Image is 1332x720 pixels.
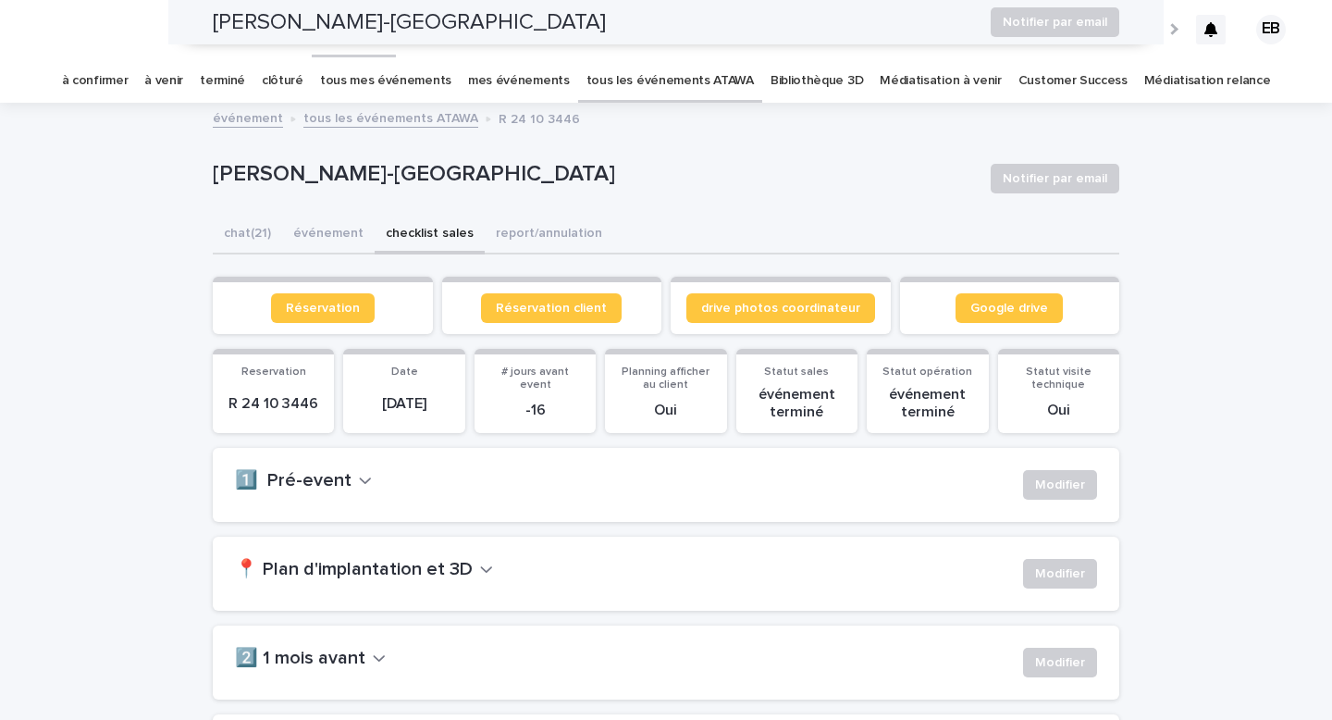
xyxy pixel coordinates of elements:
[499,107,580,128] p: R 24 10 3446
[62,59,129,103] a: à confirmer
[200,59,245,103] a: terminé
[991,164,1119,193] button: Notifier par email
[235,559,493,581] button: 📍 Plan d'implantation et 3D
[764,366,829,378] span: Statut sales
[486,402,585,419] p: -16
[375,216,485,254] button: checklist sales
[235,559,473,581] h2: 📍 Plan d'implantation et 3D
[878,386,977,421] p: événement terminé
[1023,470,1097,500] button: Modifier
[771,59,863,103] a: Bibliothèque 3D
[286,302,360,315] span: Réservation
[1035,476,1085,494] span: Modifier
[1009,402,1108,419] p: Oui
[468,59,570,103] a: mes événements
[1144,59,1271,103] a: Médiatisation relance
[262,59,303,103] a: clôturé
[1256,15,1286,44] div: EB
[485,216,613,254] button: report/annulation
[616,402,715,419] p: Oui
[496,302,607,315] span: Réservation client
[747,386,846,421] p: événement terminé
[224,395,323,413] p: R 24 10 3446
[235,648,365,670] h2: 2️⃣ 1 mois avant
[1023,648,1097,677] button: Modifier
[1003,169,1107,188] span: Notifier par email
[622,366,709,391] span: Planning afficher au client
[1035,653,1085,672] span: Modifier
[235,470,351,492] h2: 1️⃣ Pré-event
[701,302,860,315] span: drive photos coordinateur
[303,106,478,128] a: tous les événements ATAWA
[282,216,375,254] button: événement
[320,59,451,103] a: tous mes événements
[213,106,283,128] a: événement
[956,293,1063,323] a: Google drive
[37,11,216,48] img: Ls34BcGeRexTGTNfXpUC
[1018,59,1128,103] a: Customer Success
[880,59,1002,103] a: Médiatisation à venir
[213,216,282,254] button: chat (21)
[882,366,972,378] span: Statut opération
[144,59,183,103] a: à venir
[235,648,386,670] button: 2️⃣ 1 mois avant
[481,293,622,323] a: Réservation client
[501,366,569,391] span: # jours avant event
[586,59,754,103] a: tous les événements ATAWA
[354,395,453,413] p: [DATE]
[1026,366,1091,391] span: Statut visite technique
[271,293,375,323] a: Réservation
[970,302,1048,315] span: Google drive
[213,161,976,188] p: [PERSON_NAME]-[GEOGRAPHIC_DATA]
[1035,565,1085,583] span: Modifier
[1023,559,1097,589] button: Modifier
[241,366,306,378] span: Reservation
[686,293,875,323] a: drive photos coordinateur
[235,470,372,492] button: 1️⃣ Pré-event
[391,366,418,378] span: Date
